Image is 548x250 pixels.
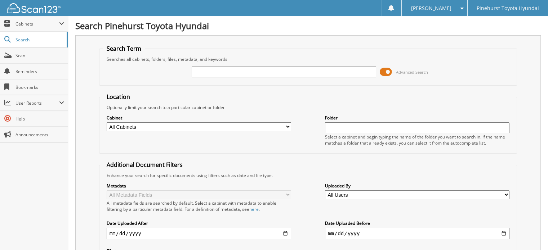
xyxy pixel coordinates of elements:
[15,37,63,43] span: Search
[477,6,539,10] span: Pinehurst Toyota Hyundai
[396,69,428,75] span: Advanced Search
[75,20,541,32] h1: Search Pinehurst Toyota Hyundai
[107,183,291,189] label: Metadata
[107,220,291,226] label: Date Uploaded After
[103,104,513,110] div: Optionally limit your search to a particular cabinet or folder
[325,115,509,121] label: Folder
[15,132,64,138] span: Announcements
[15,68,64,74] span: Reminders
[107,200,291,212] div: All metadata fields are searched by default. Select a cabinet with metadata to enable filtering b...
[7,3,61,13] img: scan123-logo-white.svg
[325,183,509,189] label: Uploaded By
[15,100,59,106] span: User Reports
[249,206,259,212] a: here
[15,116,64,122] span: Help
[103,161,186,169] legend: Additional Document Filters
[103,172,513,178] div: Enhance your search for specific documents using filters such as date and file type.
[15,53,64,59] span: Scan
[103,56,513,62] div: Searches all cabinets, folders, files, metadata, and keywords
[512,215,548,250] iframe: Chat Widget
[325,134,509,146] div: Select a cabinet and begin typing the name of the folder you want to search in. If the name match...
[325,220,509,226] label: Date Uploaded Before
[15,21,59,27] span: Cabinets
[411,6,451,10] span: [PERSON_NAME]
[103,93,134,101] legend: Location
[107,115,291,121] label: Cabinet
[103,45,145,53] legend: Search Term
[325,228,509,239] input: end
[15,84,64,90] span: Bookmarks
[107,228,291,239] input: start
